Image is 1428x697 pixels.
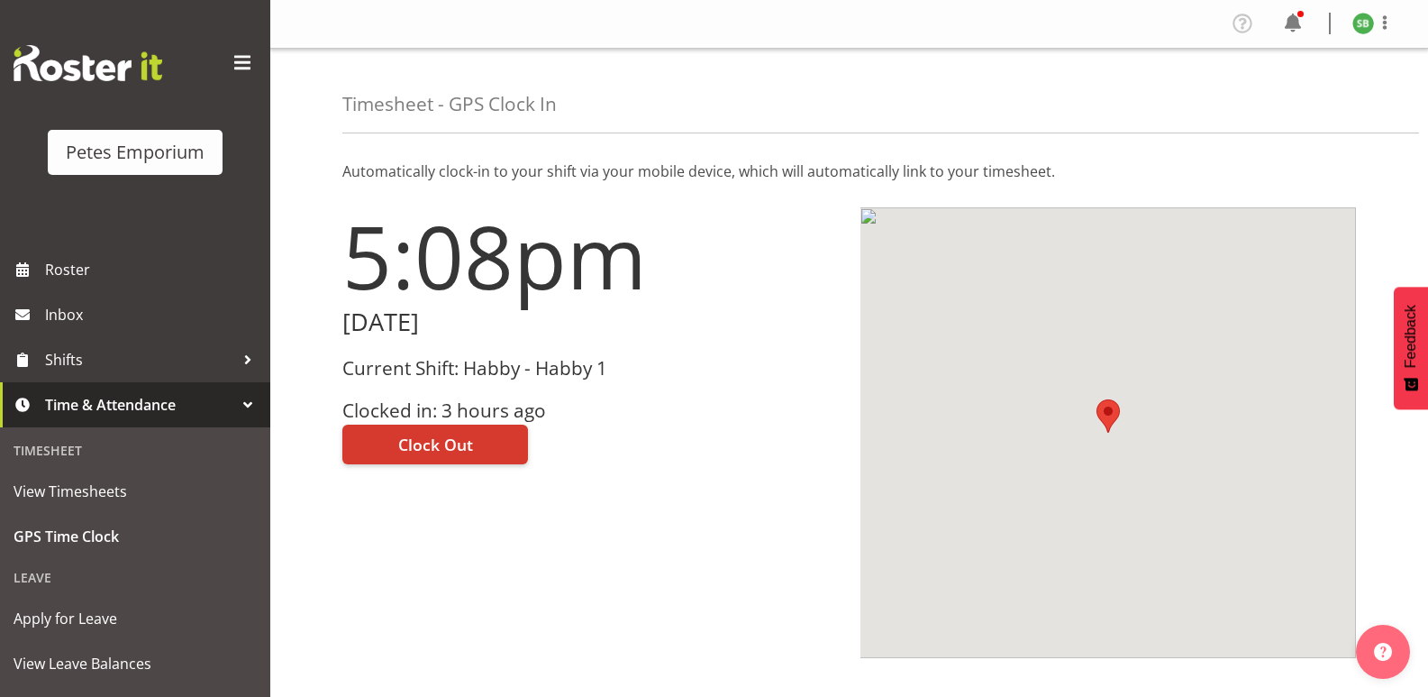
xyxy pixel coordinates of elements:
[342,160,1356,182] p: Automatically clock-in to your shift via your mobile device, which will automatically link to you...
[342,400,839,421] h3: Clocked in: 3 hours ago
[342,425,528,464] button: Clock Out
[5,432,266,469] div: Timesheet
[1394,287,1428,409] button: Feedback - Show survey
[45,301,261,328] span: Inbox
[342,358,839,379] h3: Current Shift: Habby - Habby 1
[1374,643,1392,661] img: help-xxl-2.png
[14,605,257,632] span: Apply for Leave
[5,559,266,596] div: Leave
[1403,305,1419,368] span: Feedback
[342,207,839,305] h1: 5:08pm
[5,596,266,641] a: Apply for Leave
[45,391,234,418] span: Time & Attendance
[5,514,266,559] a: GPS Time Clock
[45,346,234,373] span: Shifts
[398,433,473,456] span: Clock Out
[1352,13,1374,34] img: stephanie-burden9828.jpg
[342,308,839,336] h2: [DATE]
[5,641,266,686] a: View Leave Balances
[66,139,205,166] div: Petes Emporium
[14,45,162,81] img: Rosterit website logo
[45,256,261,283] span: Roster
[14,523,257,550] span: GPS Time Clock
[342,94,557,115] h4: Timesheet - GPS Clock In
[14,478,257,505] span: View Timesheets
[14,650,257,677] span: View Leave Balances
[5,469,266,514] a: View Timesheets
